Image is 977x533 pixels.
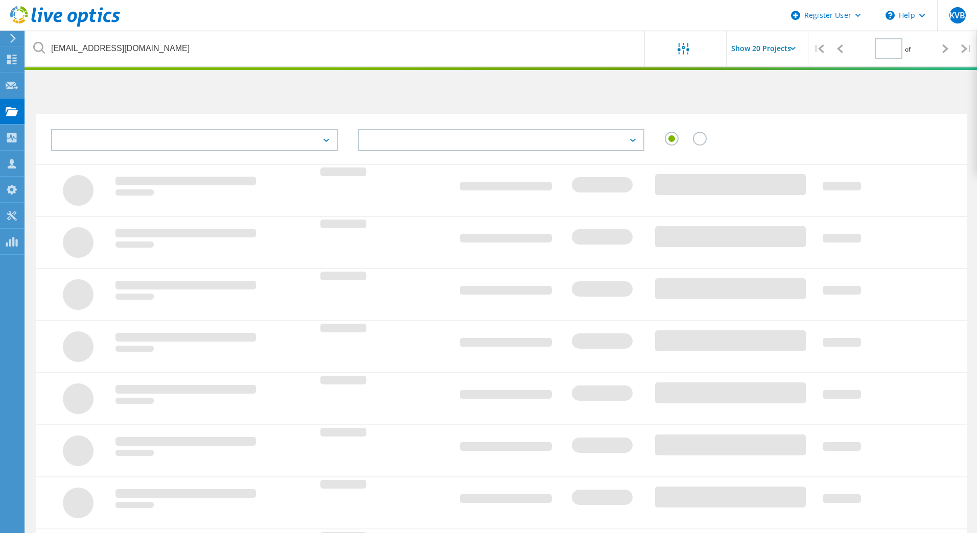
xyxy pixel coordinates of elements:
input: undefined [26,31,645,66]
span: of [905,45,911,54]
svg: \n [886,11,895,20]
a: Live Optics Dashboard [10,21,120,29]
span: KVB [949,11,965,19]
div: | [808,31,829,67]
div: | [956,31,977,67]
